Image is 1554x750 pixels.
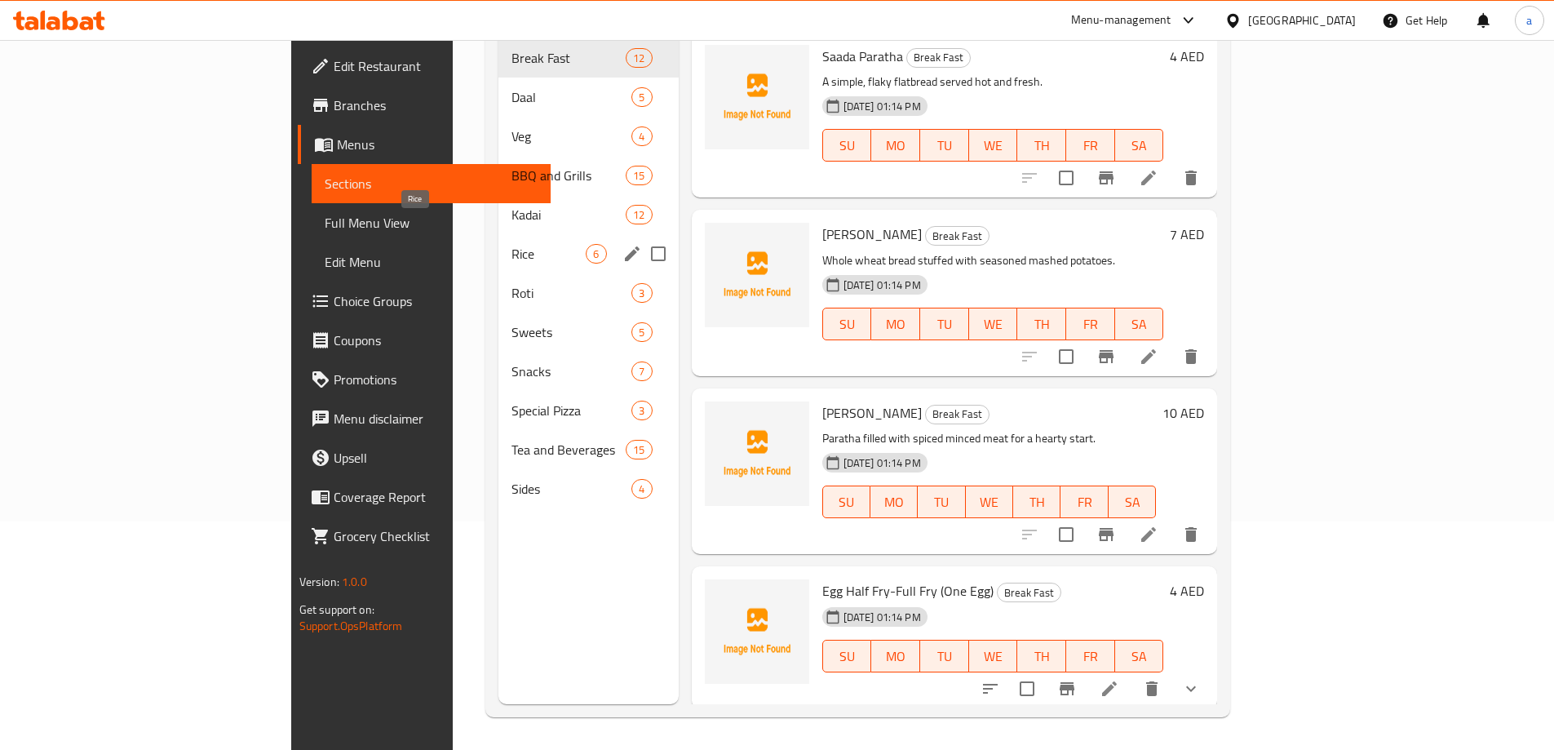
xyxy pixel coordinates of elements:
a: Full Menu View [312,203,551,242]
span: TH [1024,645,1060,668]
div: Rice6edit [498,234,678,273]
span: a [1526,11,1532,29]
button: TU [920,308,969,340]
div: Sweets5 [498,313,678,352]
a: Edit menu item [1100,679,1119,699]
span: Sides [511,479,631,499]
span: 6 [587,246,605,262]
span: SU [830,313,866,336]
a: Coverage Report [298,477,551,517]
span: Menus [337,135,538,154]
span: 4 [632,129,651,144]
div: Sweets [511,322,631,342]
p: Whole wheat bread stuffed with seasoned mashed potatoes. [822,251,1164,271]
button: MO [871,129,920,162]
div: Tea and Beverages [511,440,626,459]
nav: Menu sections [498,32,678,515]
span: Select to update [1049,339,1083,374]
span: Snacks [511,362,631,381]
span: MO [878,313,914,336]
button: MO [870,486,918,518]
span: FR [1067,490,1101,514]
span: 5 [632,325,651,340]
span: TU [927,313,963,336]
div: Sides4 [498,469,678,508]
span: Promotions [334,370,538,389]
div: items [626,166,652,185]
button: delete [1171,337,1211,376]
a: Edit Menu [312,242,551,282]
span: Version: [299,571,339,592]
div: items [626,205,652,224]
a: Edit menu item [1139,525,1158,544]
div: items [631,87,652,107]
span: Coverage Report [334,487,538,507]
span: Edit Restaurant [334,56,538,76]
span: SU [830,134,866,158]
div: Roti3 [498,273,678,313]
span: TH [1024,134,1060,158]
button: FR [1060,486,1108,518]
div: [GEOGRAPHIC_DATA] [1248,11,1356,29]
button: SA [1115,129,1164,162]
span: Select to update [1010,672,1044,706]
button: SA [1115,640,1164,672]
a: Upsell [298,438,551,477]
span: FR [1073,645,1109,668]
h6: 10 AED [1162,402,1204,424]
button: Branch-specific-item [1047,669,1087,708]
svg: Show Choices [1181,679,1201,699]
div: Break Fast [906,48,971,68]
a: Coupons [298,321,551,360]
span: Rice [511,244,586,264]
a: Promotions [298,360,551,399]
button: FR [1066,640,1115,672]
span: SA [1115,490,1149,514]
span: Break Fast [907,48,970,67]
span: Edit Menu [325,252,538,272]
span: Veg [511,126,631,146]
button: FR [1066,129,1115,162]
div: BBQ and Grills [511,166,626,185]
button: WE [966,486,1013,518]
a: Edit menu item [1139,347,1158,366]
div: items [631,126,652,146]
span: Branches [334,95,538,115]
div: Menu-management [1071,11,1171,30]
div: Kadai12 [498,195,678,234]
div: Daal [511,87,631,107]
span: WE [976,313,1012,336]
button: WE [969,129,1018,162]
a: Grocery Checklist [298,517,551,556]
span: Get support on: [299,599,374,620]
div: Break Fast [511,48,626,68]
div: items [631,479,652,499]
span: Select to update [1049,161,1083,195]
span: TH [1020,490,1054,514]
span: SU [830,645,866,668]
h6: 7 AED [1170,223,1204,246]
span: SA [1122,645,1158,668]
span: [DATE] 01:14 PM [837,455,928,471]
span: Kadai [511,205,626,224]
span: Special Pizza [511,401,631,420]
span: Grocery Checklist [334,526,538,546]
span: Break Fast [998,584,1060,602]
button: SA [1115,308,1164,340]
button: Branch-specific-item [1087,337,1126,376]
span: WE [976,134,1012,158]
span: 7 [632,364,651,379]
img: Egg Half Fry-Full Fry (One Egg) [705,579,809,684]
button: Branch-specific-item [1087,158,1126,197]
span: Full Menu View [325,213,538,233]
button: delete [1132,669,1171,708]
img: Saada Paratha [705,45,809,149]
div: BBQ and Grills15 [498,156,678,195]
span: WE [976,645,1012,668]
a: Menu disclaimer [298,399,551,438]
div: items [631,401,652,420]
